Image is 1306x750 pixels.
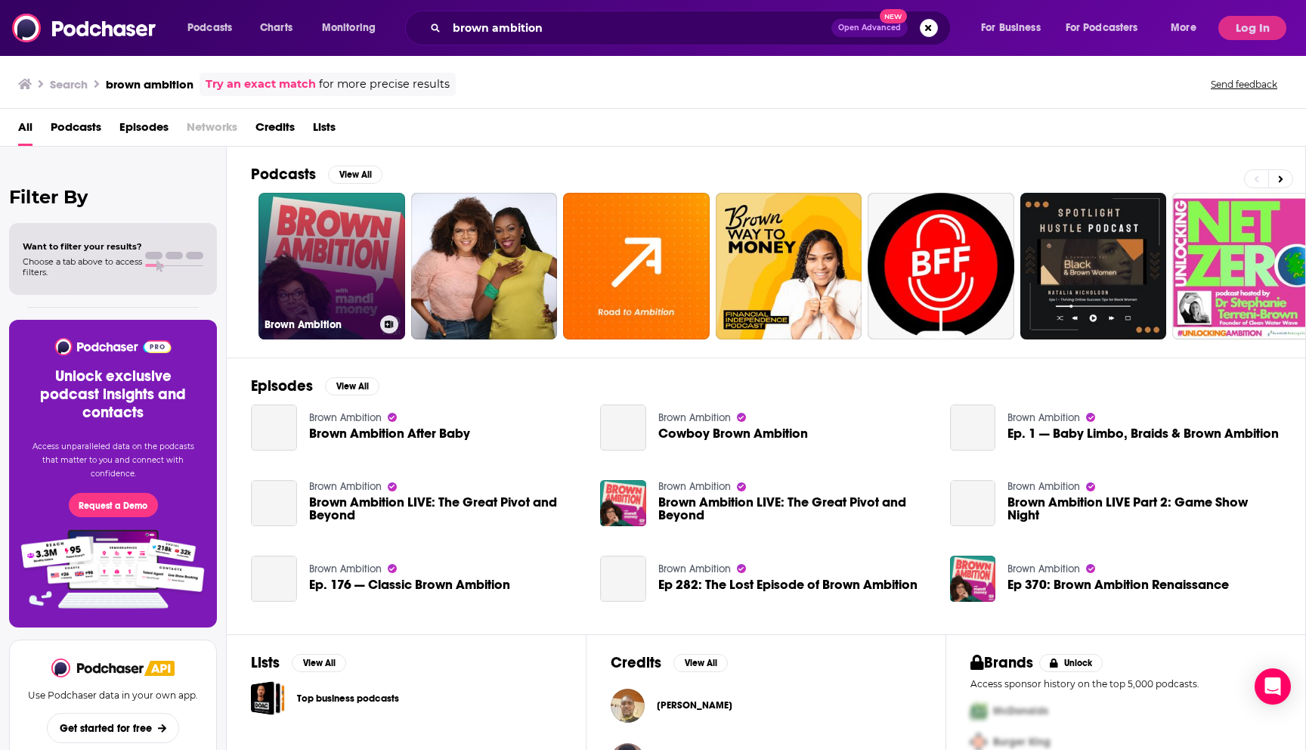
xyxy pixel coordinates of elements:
img: Jason Brown [611,689,645,723]
a: ListsView All [251,653,346,672]
a: Brown Ambition [658,411,731,424]
a: Brown Ambition [309,562,382,575]
button: Request a Demo [69,493,158,517]
button: open menu [1160,16,1215,40]
span: Charts [260,17,292,39]
img: Brown Ambition LIVE: The Great Pivot and Beyond [600,480,646,526]
span: More [1171,17,1196,39]
h2: Credits [611,653,661,672]
span: for more precise results [319,76,450,93]
span: Burger King [993,736,1051,748]
button: View All [673,654,728,672]
button: View All [328,166,382,184]
span: For Podcasters [1066,17,1138,39]
h2: Episodes [251,377,313,395]
h3: Unlock exclusive podcast insights and contacts [27,367,199,422]
a: Credits [255,115,295,146]
h2: Podcasts [251,165,316,184]
a: Top business podcasts [251,681,285,715]
button: Unlock [1039,654,1103,672]
a: PodcastsView All [251,165,382,184]
a: Brown Ambition LIVE Part 2: Game Show Night [1007,496,1281,522]
button: open menu [970,16,1060,40]
a: Brown Ambition [658,562,731,575]
span: Episodes [119,115,169,146]
div: Search podcasts, credits, & more... [419,11,965,45]
img: First Pro Logo [964,696,993,727]
a: Brown Ambition [309,411,382,424]
button: View All [325,377,379,395]
button: open menu [1056,16,1160,40]
a: Charts [250,16,302,40]
span: Podcasts [187,17,232,39]
a: Jason Brown [657,699,732,711]
a: Ep. 1 — Baby Limbo, Braids & Brown Ambition [1007,427,1279,440]
span: For Business [981,17,1041,39]
h2: Brands [970,653,1033,672]
span: Want to filter your results? [23,241,142,252]
img: Pro Features [16,529,210,609]
span: New [880,9,907,23]
a: Podchaser - Follow, Share and Rate Podcasts [51,659,145,677]
a: Cowboy Brown Ambition [600,404,646,451]
a: Ep 282: The Lost Episode of Brown Ambition [600,556,646,602]
a: Top business podcasts [297,690,399,707]
a: Brown Ambition After Baby [251,404,297,451]
h2: Lists [251,653,280,672]
button: Send feedback [1206,78,1282,91]
a: Ep. 1 — Baby Limbo, Braids & Brown Ambition [950,404,996,451]
a: Brown Ambition LIVE: The Great Pivot and Beyond [658,496,932,522]
img: Ep 370: Brown Ambition Renaissance [950,556,996,602]
a: Ep. 176 — Classic Brown Ambition [251,556,297,602]
a: Brown Ambition LIVE: The Great Pivot and Beyond [251,480,297,526]
div: Open Intercom Messenger [1255,668,1291,705]
p: Access sponsor history on the top 5,000 podcasts. [970,678,1281,690]
a: Brown Ambition [658,480,731,493]
h3: Search [50,77,88,91]
span: Networks [187,115,237,146]
span: Monitoring [322,17,376,39]
span: Get started for free [60,722,152,735]
button: Jason BrownJason Brown [611,681,921,730]
span: All [18,115,32,146]
a: Cowboy Brown Ambition [658,427,808,440]
a: Brown Ambition After Baby [309,427,470,440]
a: Try an exact match [206,76,316,93]
button: open menu [177,16,252,40]
span: Choose a tab above to access filters. [23,256,142,277]
span: [PERSON_NAME] [657,699,732,711]
h3: brown ambition [106,77,193,91]
a: Brown Ambition [1007,411,1080,424]
a: Ep. 176 — Classic Brown Ambition [309,578,510,591]
span: Lists [313,115,336,146]
a: Brown Ambition [1007,562,1080,575]
a: Ep 370: Brown Ambition Renaissance [1007,578,1229,591]
a: Podcasts [51,115,101,146]
a: Brown Ambition [309,480,382,493]
h2: Filter By [9,186,217,208]
a: Brown Ambition [1007,480,1080,493]
a: Brown Ambition LIVE Part 2: Game Show Night [950,480,996,526]
a: Brown Ambition [258,193,405,339]
img: Podchaser - Follow, Share and Rate Podcasts [12,14,157,42]
button: Open AdvancedNew [831,19,908,37]
a: Ep 282: The Lost Episode of Brown Ambition [658,578,918,591]
h3: Brown Ambition [265,318,374,331]
span: McDonalds [993,705,1048,717]
span: Open Advanced [838,24,901,32]
a: CreditsView All [611,653,728,672]
a: Brown Ambition LIVE: The Great Pivot and Beyond [309,496,583,522]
